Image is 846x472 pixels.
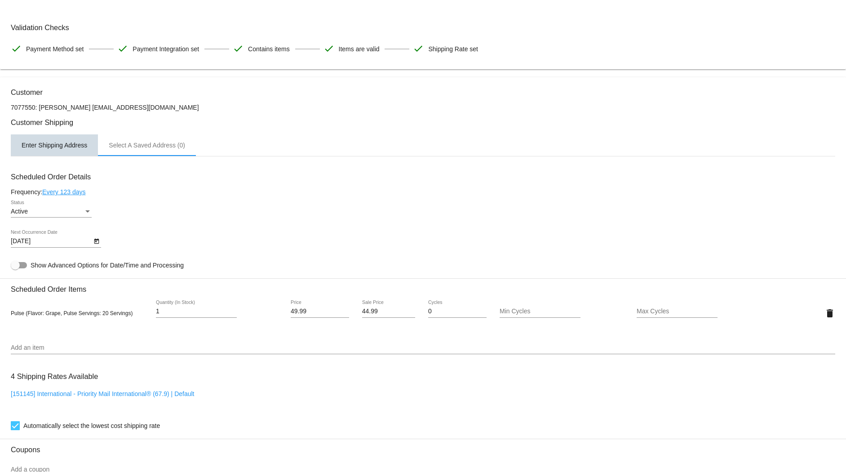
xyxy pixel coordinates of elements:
h3: Customer Shipping [11,118,835,127]
input: Price [291,308,349,315]
span: Items are valid [339,40,380,58]
h3: Scheduled Order Items [11,278,835,294]
input: Cycles [428,308,487,315]
input: Min Cycles [500,308,580,315]
h3: Customer [11,88,835,97]
div: Enter Shipping Address [22,142,87,149]
span: Pulse (Flavor: Grape, Pulse Servings: 20 Servings) [11,310,133,316]
mat-icon: check [323,43,334,54]
mat-icon: check [117,43,128,54]
mat-icon: delete [824,308,835,319]
h3: Scheduled Order Details [11,173,835,181]
input: Next Occurrence Date [11,238,92,245]
mat-icon: check [233,43,244,54]
h3: Validation Checks [11,23,835,32]
h3: 4 Shipping Rates Available [11,367,98,386]
a: Every 123 days [42,188,86,196]
h3: Coupons [11,439,835,454]
span: Show Advanced Options for Date/Time and Processing [31,261,184,270]
button: Open calendar [92,236,101,245]
span: Automatically select the lowest cost shipping rate [23,420,160,431]
input: Sale Price [362,308,416,315]
span: Payment Method set [26,40,84,58]
span: Contains items [248,40,290,58]
input: Max Cycles [637,308,718,315]
div: Select A Saved Address (0) [109,142,185,149]
input: Quantity (In Stock) [156,308,237,315]
span: Payment Integration set [133,40,199,58]
a: [151145] International - Priority Mail International® (67.9) | Default [11,390,195,397]
span: Active [11,208,28,215]
p: 7077550: [PERSON_NAME] [EMAIL_ADDRESS][DOMAIN_NAME] [11,104,835,111]
mat-icon: check [413,43,424,54]
mat-icon: check [11,43,22,54]
mat-select: Status [11,208,92,215]
span: Shipping Rate set [428,40,478,58]
input: Add an item [11,344,835,352]
div: Frequency: [11,188,835,196]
